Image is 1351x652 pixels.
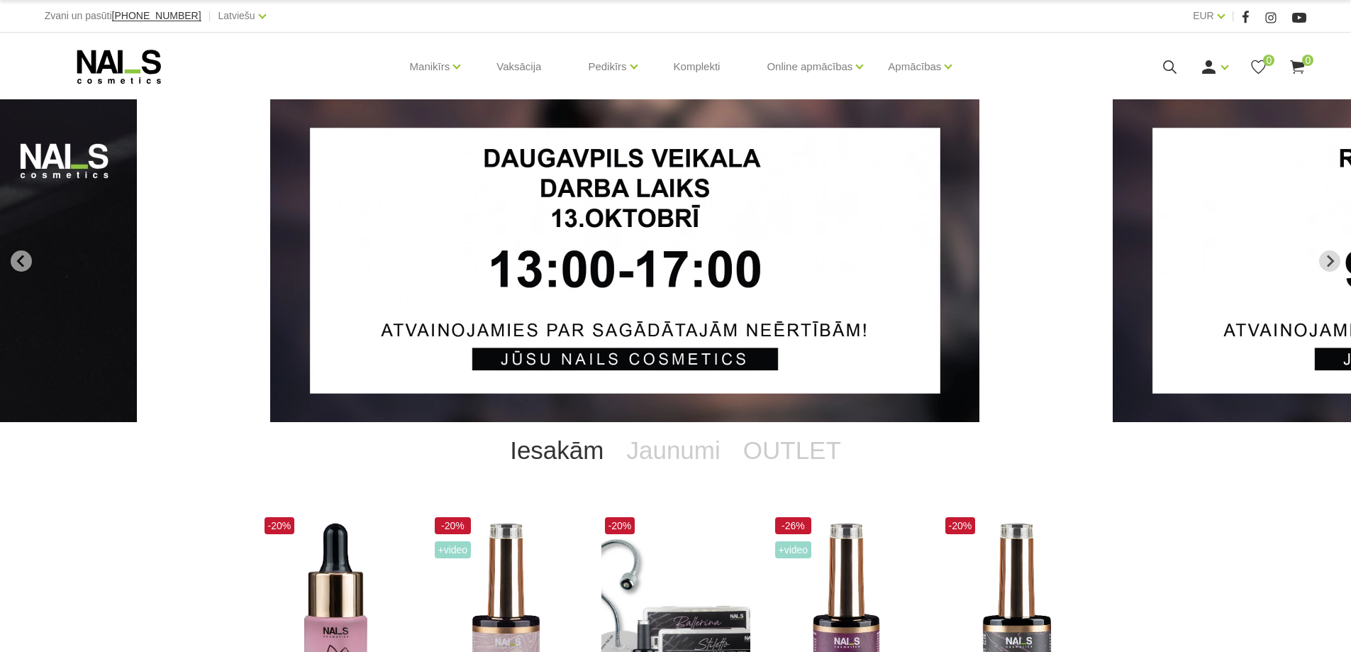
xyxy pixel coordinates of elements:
[775,541,812,558] span: +Video
[1193,7,1214,24] a: EUR
[1302,55,1313,66] span: 0
[605,517,635,534] span: -20%
[11,250,32,272] button: Go to last slide
[112,10,201,21] span: [PHONE_NUMBER]
[588,38,626,95] a: Pedikīrs
[775,517,812,534] span: -26%
[435,517,472,534] span: -20%
[112,11,201,21] a: [PHONE_NUMBER]
[732,422,852,479] a: OUTLET
[767,38,852,95] a: Online apmācības
[615,422,731,479] a: Jaunumi
[45,7,201,25] div: Zvani un pasūti
[1319,250,1340,272] button: Next slide
[888,38,941,95] a: Apmācības
[270,99,1081,422] li: 1 of 13
[945,517,976,534] span: -20%
[485,33,552,101] a: Vaksācija
[1232,7,1235,25] span: |
[662,33,732,101] a: Komplekti
[1289,58,1306,76] a: 0
[209,7,211,25] span: |
[435,541,472,558] span: +Video
[265,517,295,534] span: -20%
[218,7,255,24] a: Latviešu
[410,38,450,95] a: Manikīrs
[1263,55,1274,66] span: 0
[499,422,615,479] a: Iesakām
[1250,58,1267,76] a: 0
